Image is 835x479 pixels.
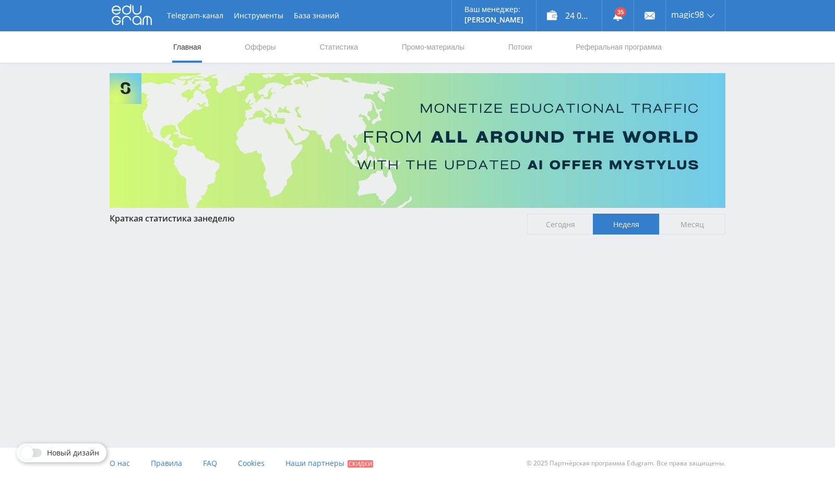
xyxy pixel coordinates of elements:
span: Наши партнеры [285,458,344,468]
span: FAQ [203,458,217,468]
a: Реферальная программа [575,31,663,63]
a: Статистика [318,31,359,63]
a: Потоки [507,31,533,63]
div: Краткая статистика за [110,214,517,223]
span: Месяц [659,214,725,235]
span: Скидки [348,460,373,468]
a: FAQ [203,448,217,479]
span: Правила [151,458,182,468]
span: неделю [202,213,235,224]
span: Сегодня [527,214,593,235]
span: Новый дизайн [47,449,99,457]
a: Главная [172,31,202,63]
a: Промо-материалы [401,31,466,63]
p: [PERSON_NAME] [464,16,523,24]
span: magic98 [671,10,704,19]
span: О нас [110,458,130,468]
a: Наши партнеры Скидки [285,448,373,479]
div: © 2025 Партнёрская программа Edugram. Все права защищены. [423,448,725,479]
img: Banner [110,73,725,208]
p: Ваш менеджер: [464,5,523,14]
span: Cookies [238,458,265,468]
a: Офферы [244,31,277,63]
a: Правила [151,448,182,479]
a: О нас [110,448,130,479]
a: Cookies [238,448,265,479]
span: Неделя [593,214,659,235]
